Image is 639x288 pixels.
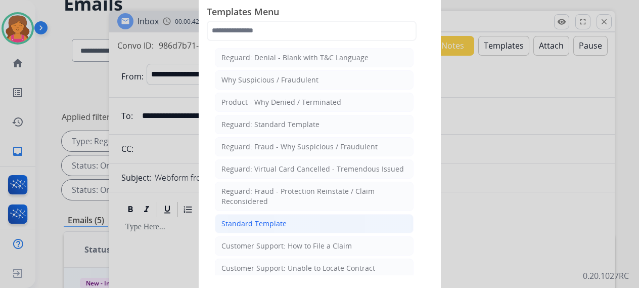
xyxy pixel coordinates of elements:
[221,97,341,107] div: Product - Why Denied / Terminated
[207,5,433,21] span: Templates Menu
[221,119,319,130] div: Reguard: Standard Template
[221,241,352,251] div: Customer Support: How to File a Claim
[221,75,318,85] div: Why Suspicious / Fraudulent
[221,164,404,174] div: Reguard: Virtual Card Cancelled - Tremendous Issued
[221,263,375,273] div: Customer Support: Unable to Locate Contract
[221,186,407,207] div: Reguard: Fraud - Protection Reinstate / Claim Reconsidered
[221,53,369,63] div: Reguard: Denial - Blank with T&C Language
[221,142,378,152] div: Reguard: Fraud - Why Suspicious / Fraudulent
[221,219,287,229] div: Standard Template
